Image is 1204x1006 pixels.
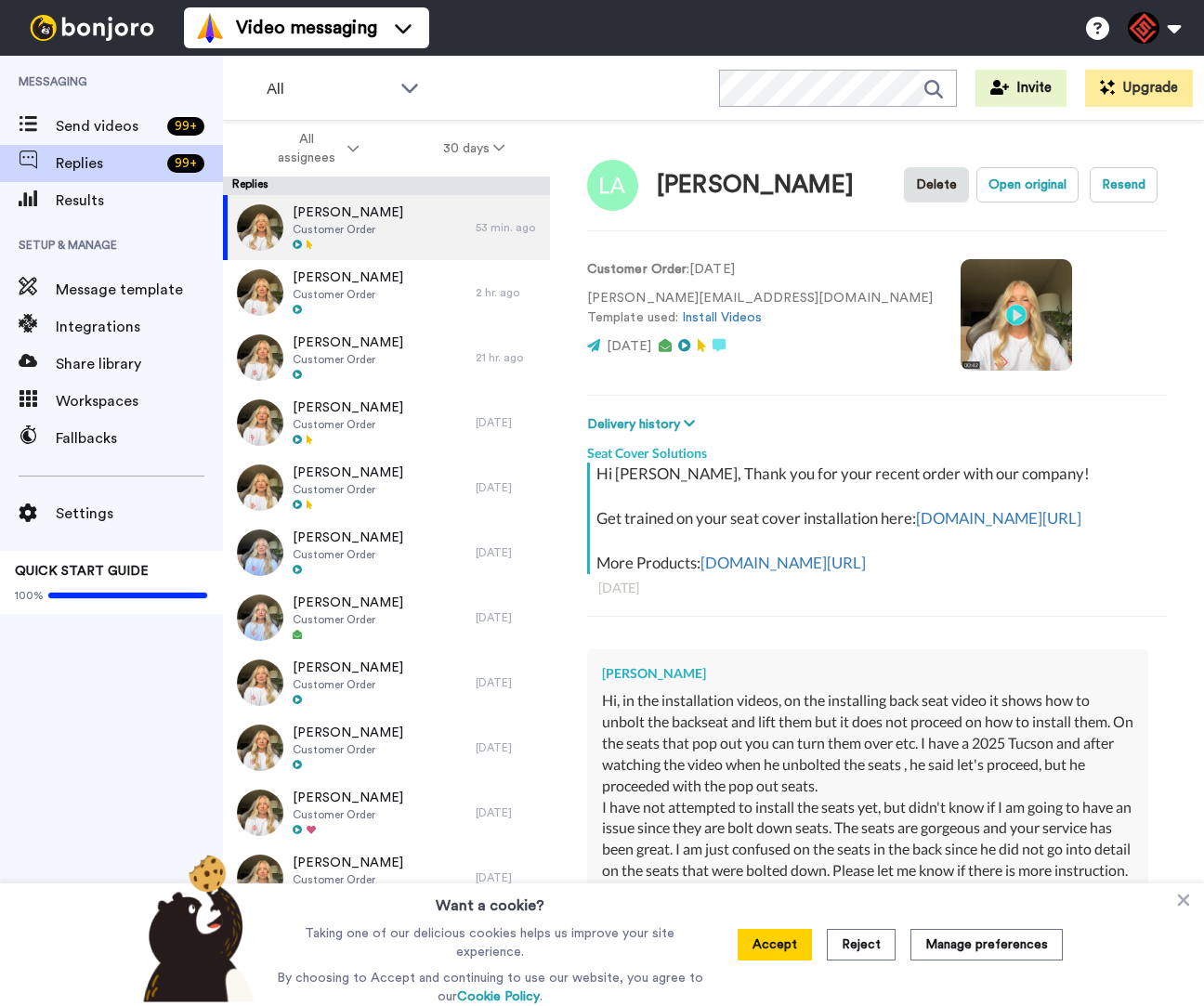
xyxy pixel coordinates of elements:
[476,545,541,560] div: [DATE]
[476,740,541,755] div: [DATE]
[975,70,1067,107] a: Invite
[56,427,223,450] span: Fallbacks
[657,172,854,199] div: [PERSON_NAME]
[436,883,544,917] h3: Want a cookie?
[476,220,541,235] div: 53 min. ago
[56,115,160,137] span: Send videos
[476,870,541,885] div: [DATE]
[293,352,403,367] span: Customer Order
[293,222,403,237] span: Customer Order
[167,117,204,136] div: 99 +
[587,160,638,211] img: Image of Lynn Albright
[587,263,687,276] strong: Customer Order
[457,990,540,1003] a: Cookie Policy
[293,547,403,562] span: Customer Order
[223,325,550,390] a: [PERSON_NAME]Customer Order21 hr. ago
[910,929,1063,960] button: Manage preferences
[223,195,550,260] a: [PERSON_NAME]Customer Order53 min. ago
[15,588,44,603] span: 100%
[602,797,1133,903] div: I have not attempted to install the seats yet, but didn't know if I am going to have an issue sin...
[293,854,403,872] span: [PERSON_NAME]
[700,553,866,572] a: [DOMAIN_NAME][URL]
[272,924,708,961] p: Taking one of our delicious cookies helps us improve your site experience.
[476,350,541,365] div: 21 hr. ago
[237,660,283,706] img: 89d5d4df-7ea6-4d46-a9db-72cb097bfedb-thumb.jpg
[293,464,403,482] span: [PERSON_NAME]
[237,529,283,576] img: e1282bac-9ce8-4f18-8f4c-6da92a1501c7-thumb.jpg
[56,390,223,412] span: Workspaces
[223,780,550,845] a: [PERSON_NAME]Customer Order[DATE]
[602,664,1133,683] div: [PERSON_NAME]
[293,398,403,417] span: [PERSON_NAME]
[738,929,812,960] button: Accept
[237,269,283,316] img: 49b67f77-ea4d-4881-9a85-cef0b4273f68-thumb.jpg
[56,189,223,212] span: Results
[236,15,377,41] span: Video messaging
[268,130,344,167] span: All assignees
[1085,70,1193,107] button: Upgrade
[1090,167,1158,203] button: Resend
[587,435,1167,463] div: Seat Cover Solutions
[476,415,541,430] div: [DATE]
[607,340,651,353] span: [DATE]
[904,167,969,203] button: Delete
[223,176,550,195] div: Replies
[223,520,550,585] a: [PERSON_NAME]Customer Order[DATE]
[293,203,403,222] span: [PERSON_NAME]
[476,675,541,690] div: [DATE]
[22,15,162,41] img: bj-logo-header-white.svg
[267,78,391,100] span: All
[682,311,762,324] a: Install Videos
[56,316,223,338] span: Integrations
[293,807,403,822] span: Customer Order
[223,390,550,455] a: [PERSON_NAME]Customer Order[DATE]
[56,279,223,301] span: Message template
[476,610,541,625] div: [DATE]
[587,414,700,435] button: Delivery history
[237,725,283,771] img: ec6d6bee-10c4-4109-a19a-f4a3591eb26e-thumb.jpg
[223,715,550,780] a: [PERSON_NAME]Customer Order[DATE]
[293,872,403,887] span: Customer Order
[195,13,225,43] img: vm-color.svg
[293,482,403,497] span: Customer Order
[56,353,223,375] span: Share library
[827,929,896,960] button: Reject
[476,805,541,820] div: [DATE]
[293,789,403,807] span: [PERSON_NAME]
[293,724,403,742] span: [PERSON_NAME]
[237,334,283,381] img: 05d476df-1321-432e-b90d-c2a64f7b0e38-thumb.jpg
[293,677,403,692] span: Customer Order
[237,399,283,446] img: 94d000a7-9dff-4b74-a3b8-681083a5e477-thumb.jpg
[596,463,1162,574] div: Hi [PERSON_NAME], Thank you for your recent order with our company! Get trained on your seat cove...
[476,480,541,495] div: [DATE]
[223,455,550,520] a: [PERSON_NAME]Customer Order[DATE]
[293,529,403,547] span: [PERSON_NAME]
[293,659,403,677] span: [PERSON_NAME]
[237,204,283,251] img: b57aca97-74ef-474d-9708-d75dca591c50-thumb.jpg
[293,742,403,757] span: Customer Order
[598,579,1156,597] div: [DATE]
[237,594,283,641] img: 5158ef29-e9e4-46ad-ac3d-b8a4026ac1f4-thumb.jpg
[223,585,550,650] a: [PERSON_NAME]Customer Order[DATE]
[227,123,401,175] button: All assignees
[237,790,283,836] img: 90a76957-fc76-406e-a1f6-d7d960b8ee2b-thumb.jpg
[56,503,223,525] span: Settings
[237,464,283,511] img: 71460086-13d0-4ea7-8f99-ec4169d5911f-thumb.jpg
[15,565,149,578] span: QUICK START GUIDE
[602,690,1133,796] div: Hi, in the installation videos, on the installing back seat video it shows how to unbolt the back...
[167,154,204,173] div: 99 +
[916,508,1081,528] a: [DOMAIN_NAME][URL]
[293,594,403,612] span: [PERSON_NAME]
[223,260,550,325] a: [PERSON_NAME]Customer Order2 hr. ago
[293,612,403,627] span: Customer Order
[476,285,541,300] div: 2 hr. ago
[293,417,403,432] span: Customer Order
[293,268,403,287] span: [PERSON_NAME]
[293,333,403,352] span: [PERSON_NAME]
[587,289,933,328] p: [PERSON_NAME][EMAIL_ADDRESS][DOMAIN_NAME] Template used:
[976,167,1079,203] button: Open original
[272,969,708,1006] p: By choosing to Accept and continuing to use our website, you agree to our .
[401,132,547,165] button: 30 days
[223,650,550,715] a: [PERSON_NAME]Customer Order[DATE]
[56,152,160,175] span: Replies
